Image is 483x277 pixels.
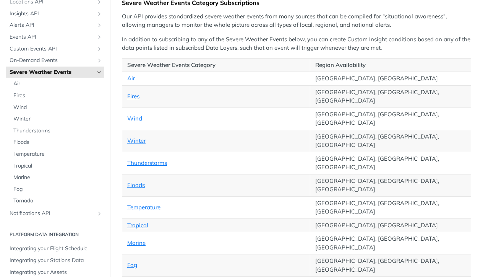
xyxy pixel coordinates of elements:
button: Show subpages for Insights API [96,11,102,17]
a: Fires [127,93,139,100]
a: Floods [127,181,145,189]
span: Temperature [13,150,102,158]
span: Integrating your Assets [10,269,102,276]
td: [GEOGRAPHIC_DATA], [GEOGRAPHIC_DATA], [GEOGRAPHIC_DATA] [310,108,471,130]
a: Custom Events APIShow subpages for Custom Events API [6,43,104,55]
span: Fires [13,92,102,99]
span: On-Demand Events [10,57,94,64]
span: Tornado [13,197,102,205]
a: On-Demand EventsShow subpages for On-Demand Events [6,55,104,66]
a: Thunderstorms [127,159,167,166]
td: [GEOGRAPHIC_DATA], [GEOGRAPHIC_DATA], [GEOGRAPHIC_DATA] [310,196,471,218]
a: Integrating your Stations Data [6,255,104,266]
td: [GEOGRAPHIC_DATA], [GEOGRAPHIC_DATA], [GEOGRAPHIC_DATA] [310,152,471,174]
td: [GEOGRAPHIC_DATA], [GEOGRAPHIC_DATA], [GEOGRAPHIC_DATA] [310,232,471,254]
a: Tornado [10,195,104,207]
span: Integrating your Stations Data [10,257,102,264]
a: Insights APIShow subpages for Insights API [6,8,104,20]
a: Temperature [127,204,160,211]
a: Notifications APIShow subpages for Notifications API [6,208,104,219]
a: Thunderstorms [10,125,104,137]
a: Air [10,78,104,90]
a: Wind [127,115,142,122]
span: Insights API [10,10,94,18]
a: Air [127,75,135,82]
span: Notifications API [10,210,94,217]
span: Severe Weather Events [10,68,94,76]
a: Alerts APIShow subpages for Alerts API [6,20,104,31]
td: [GEOGRAPHIC_DATA], [GEOGRAPHIC_DATA], [GEOGRAPHIC_DATA] [310,130,471,152]
p: Our API provides standardized severe weather events from many sources that can be compiled for "s... [122,12,471,29]
th: Severe Weather Events Category [122,58,310,72]
span: Custom Events API [10,45,94,53]
span: Tropical [13,162,102,170]
span: Integrating your Flight Schedule [10,245,102,253]
a: Winter [127,137,146,144]
a: Temperature [10,148,104,160]
td: [GEOGRAPHIC_DATA], [GEOGRAPHIC_DATA], [GEOGRAPHIC_DATA] [310,174,471,196]
button: Show subpages for Alerts API [96,22,102,28]
a: Integrating your Flight Schedule [6,243,104,254]
td: [GEOGRAPHIC_DATA], [GEOGRAPHIC_DATA], [GEOGRAPHIC_DATA] [310,254,471,277]
span: Events API [10,33,94,41]
span: Alerts API [10,21,94,29]
a: Winter [10,113,104,125]
button: Show subpages for Events API [96,34,102,40]
button: Show subpages for On-Demand Events [96,57,102,64]
a: Floods [10,137,104,148]
td: [GEOGRAPHIC_DATA], [GEOGRAPHIC_DATA] [310,218,471,232]
span: Fog [13,186,102,193]
span: Air [13,80,102,88]
th: Region Availability [310,58,471,72]
button: Show subpages for Notifications API [96,210,102,217]
a: Marine [10,172,104,183]
td: [GEOGRAPHIC_DATA], [GEOGRAPHIC_DATA] [310,72,471,86]
a: Fog [127,261,137,269]
a: Tropical [10,160,104,172]
span: Floods [13,138,102,146]
a: Fog [10,184,104,195]
td: [GEOGRAPHIC_DATA], [GEOGRAPHIC_DATA], [GEOGRAPHIC_DATA] [310,85,471,108]
a: Severe Weather EventsHide subpages for Severe Weather Events [6,67,104,78]
p: In addition to subscribing to any of the Severe Weather Events below, you can create Custom Insig... [122,35,471,52]
span: Marine [13,174,102,181]
a: Events APIShow subpages for Events API [6,31,104,43]
span: Thunderstorms [13,127,102,135]
a: Wind [10,102,104,113]
a: Fires [10,90,104,101]
h2: Platform DATA integration [6,231,104,238]
a: Marine [127,239,146,246]
a: Tropical [127,222,148,229]
button: Show subpages for Custom Events API [96,46,102,52]
span: Wind [13,104,102,111]
button: Hide subpages for Severe Weather Events [96,69,102,75]
span: Winter [13,115,102,123]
